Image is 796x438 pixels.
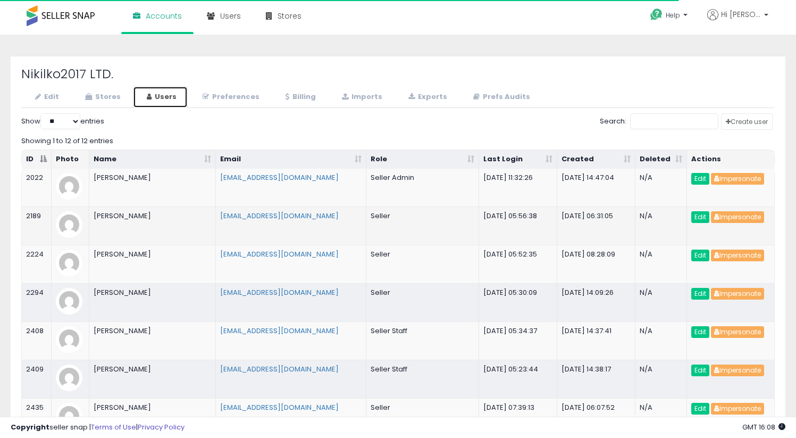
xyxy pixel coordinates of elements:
[71,86,132,108] a: Stores
[22,321,52,360] td: 2408
[189,86,271,108] a: Preferences
[742,422,785,432] span: 2025-09-15 16:08 GMT
[691,288,709,300] a: Edit
[22,150,52,169] th: ID: activate to sort column descending
[366,150,479,169] th: Role: activate to sort column ascending
[711,212,764,222] a: Impersonate
[459,86,541,108] a: Prefs Audits
[22,283,52,321] td: 2294
[557,245,635,283] td: [DATE] 08:28:09
[395,86,458,108] a: Exports
[40,113,80,129] select: Showentries
[220,287,339,297] a: [EMAIL_ADDRESS][DOMAIN_NAME]
[635,321,687,360] td: N/A
[479,150,557,169] th: Last Login: activate to sort column ascending
[666,11,680,20] span: Help
[557,360,635,398] td: [DATE] 14:38:17
[479,360,557,398] td: [DATE] 05:23:44
[479,245,557,283] td: [DATE] 05:52:35
[366,169,479,206] td: Seller Admin
[479,283,557,321] td: [DATE] 05:30:09
[711,288,764,300] button: Impersonate
[711,288,764,299] a: Impersonate
[479,206,557,245] td: [DATE] 05:56:38
[366,283,479,321] td: Seller
[56,173,82,200] img: profile
[691,365,709,376] a: Edit
[691,250,709,261] a: Edit
[220,402,339,412] a: [EMAIL_ADDRESS][DOMAIN_NAME]
[133,86,188,108] a: Users
[691,403,709,415] a: Edit
[216,150,366,169] th: Email: activate to sort column ascending
[22,169,52,206] td: 2022
[89,398,216,436] td: [PERSON_NAME]
[21,113,104,129] label: Show entries
[557,169,635,206] td: [DATE] 14:47:04
[479,321,557,360] td: [DATE] 05:34:37
[89,321,216,360] td: [PERSON_NAME]
[56,211,82,238] img: profile
[366,321,479,360] td: Seller Staff
[366,245,479,283] td: Seller
[328,86,393,108] a: Imports
[22,206,52,245] td: 2189
[21,67,775,81] h2: Nikilko2017 LTD.
[711,250,764,260] a: Impersonate
[138,422,185,432] a: Privacy Policy
[52,150,89,169] th: Photo
[479,169,557,206] td: [DATE] 11:32:26
[89,206,216,245] td: [PERSON_NAME]
[21,132,775,146] div: Showing 1 to 12 of 12 entries
[691,326,709,338] a: Edit
[711,173,764,184] a: Impersonate
[89,245,216,283] td: [PERSON_NAME]
[635,150,687,169] th: Deleted: activate to sort column ascending
[11,422,49,432] strong: Copyright
[220,249,339,259] a: [EMAIL_ADDRESS][DOMAIN_NAME]
[479,398,557,436] td: [DATE] 07:39:13
[711,326,764,338] button: Impersonate
[721,9,761,20] span: Hi [PERSON_NAME]
[711,250,764,261] button: Impersonate
[635,245,687,283] td: N/A
[89,150,216,169] th: Name: activate to sort column ascending
[721,113,773,130] a: Create user
[22,398,52,436] td: 2435
[557,321,635,360] td: [DATE] 14:37:41
[635,360,687,398] td: N/A
[557,206,635,245] td: [DATE] 06:31:05
[89,283,216,321] td: [PERSON_NAME]
[56,326,82,353] img: profile
[635,169,687,206] td: N/A
[56,403,82,429] img: profile
[56,288,82,315] img: profile
[691,211,709,223] a: Edit
[11,423,185,433] div: seller snap | |
[650,8,663,21] i: Get Help
[89,360,216,398] td: [PERSON_NAME]
[711,211,764,223] button: Impersonate
[89,169,216,206] td: [PERSON_NAME]
[278,11,301,21] span: Stores
[220,172,339,183] a: [EMAIL_ADDRESS][DOMAIN_NAME]
[707,9,768,33] a: Hi [PERSON_NAME]
[630,113,718,129] input: Search:
[220,11,241,21] span: Users
[557,150,635,169] th: Created: activate to sort column ascending
[726,117,768,126] span: Create user
[557,398,635,436] td: [DATE] 06:07:52
[711,403,764,415] button: Impersonate
[22,360,52,398] td: 2409
[711,403,764,414] a: Impersonate
[22,245,52,283] td: 2224
[366,206,479,245] td: Seller
[220,364,339,374] a: [EMAIL_ADDRESS][DOMAIN_NAME]
[687,150,774,169] th: Actions
[600,113,718,129] label: Search:
[635,398,687,436] td: N/A
[366,360,479,398] td: Seller Staff
[635,206,687,245] td: N/A
[272,86,327,108] a: Billing
[557,283,635,321] td: [DATE] 14:09:26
